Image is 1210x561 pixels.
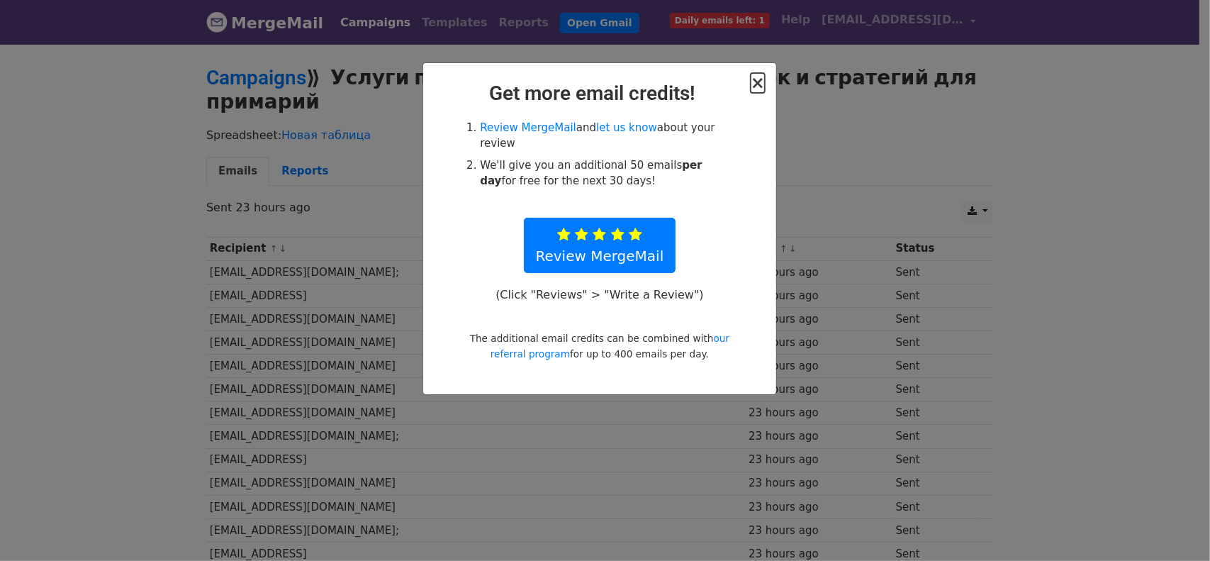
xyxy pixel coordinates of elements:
button: Close [751,74,765,91]
strong: per day [480,159,702,188]
li: We'll give you an additional 50 emails for free for the next 30 days! [480,157,735,189]
p: (Click "Reviews" > "Write a Review") [488,287,711,302]
li: and about your review [480,120,735,152]
a: our referral program [491,333,729,360]
div: Виджет чата [1139,493,1210,561]
a: Review MergeMail [524,218,676,273]
a: let us know [596,121,657,134]
small: The additional email credits can be combined with for up to 400 emails per day. [470,333,729,360]
iframe: Chat Widget [1139,493,1210,561]
a: Review MergeMail [480,121,576,134]
h2: Get more email credits! [435,82,765,106]
span: × [751,73,765,93]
